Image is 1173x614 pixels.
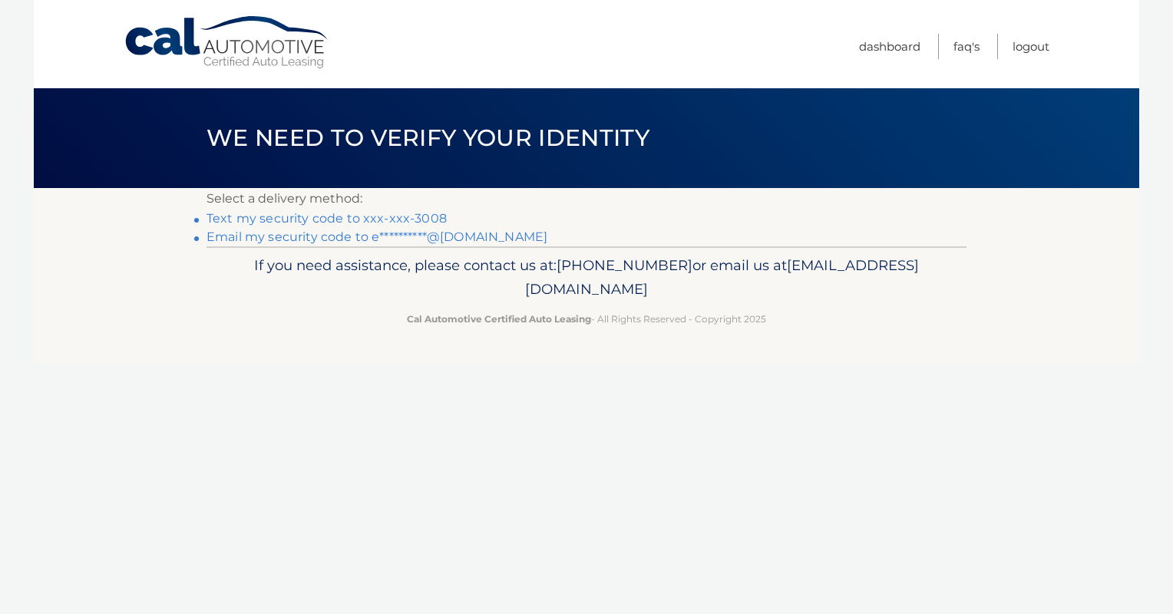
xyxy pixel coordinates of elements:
[207,211,447,226] a: Text my security code to xxx-xxx-3008
[859,34,920,59] a: Dashboard
[953,34,980,59] a: FAQ's
[216,253,957,302] p: If you need assistance, please contact us at: or email us at
[124,15,331,70] a: Cal Automotive
[407,313,591,325] strong: Cal Automotive Certified Auto Leasing
[207,229,547,244] a: Email my security code to e**********@[DOMAIN_NAME]
[557,256,692,274] span: [PHONE_NUMBER]
[216,311,957,327] p: - All Rights Reserved - Copyright 2025
[207,188,966,210] p: Select a delivery method:
[1013,34,1049,59] a: Logout
[207,124,649,152] span: We need to verify your identity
